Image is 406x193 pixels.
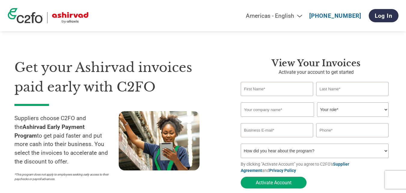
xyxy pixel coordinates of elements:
[8,8,43,23] img: c2fo logo
[241,138,313,141] div: Inavlid Email Address
[241,161,392,174] p: By clicking "Activate Account" you agree to C2FO's and
[241,69,392,76] p: Activate your account to get started
[14,58,223,97] h1: Get your Ashirvad invoices paid early with C2FO
[14,172,113,181] p: *This program does not apply to employees seeking early access to their paychecks or payroll adva...
[316,82,389,96] input: Last Name*
[14,123,85,139] strong: Ashirvad Early Payment Program
[241,102,314,117] input: Your company name*
[52,12,89,23] img: Ashirvad
[241,117,389,121] div: Invalid company name or company name is too long
[119,111,200,170] img: supply chain worker
[269,168,296,173] a: Privacy Policy
[317,102,389,117] select: Title/Role
[241,82,313,96] input: First Name*
[241,58,392,69] h3: View Your Invoices
[241,97,313,100] div: Invalid first name or first name is too long
[369,9,398,22] a: Log In
[316,138,389,141] div: Inavlid Phone Number
[316,97,389,100] div: Invalid last name or last name is too long
[309,12,361,19] a: [PHONE_NUMBER]
[14,114,119,166] p: Suppliers choose C2FO and the to get paid faster and put more cash into their business. You selec...
[316,123,389,137] input: Phone*
[241,177,307,188] button: Activate Account
[241,123,313,137] input: Invalid Email format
